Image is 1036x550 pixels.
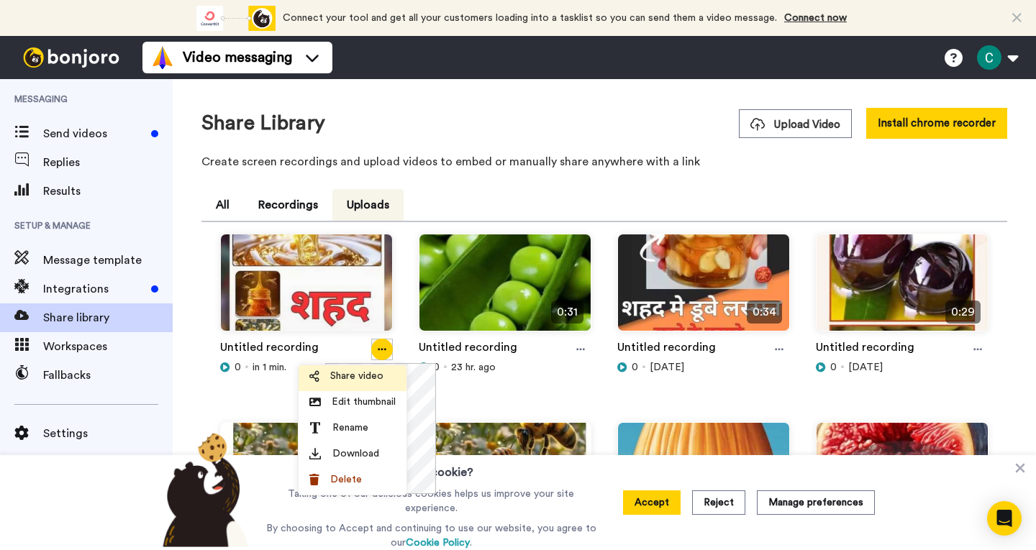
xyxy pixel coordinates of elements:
[201,153,1007,170] p: Create screen recordings and upload videos to embed or manually share anywhere with a link
[43,338,173,355] span: Workspaces
[332,446,379,461] span: Download
[945,301,981,324] span: 0:29
[632,360,638,375] span: 0
[419,360,591,375] div: 23 hr. ago
[330,369,383,383] span: Share video
[235,360,241,375] span: 0
[332,421,368,435] span: Rename
[43,425,173,442] span: Settings
[816,339,914,360] a: Untitled recording
[183,47,292,68] span: Video messaging
[244,189,332,221] button: Recordings
[43,280,145,298] span: Integrations
[750,117,840,132] span: Upload Video
[816,360,989,375] div: [DATE]
[332,189,404,221] button: Uploads
[43,183,173,200] span: Results
[433,360,440,375] span: 0
[43,309,173,326] span: Share library
[43,125,145,142] span: Send videos
[43,252,173,269] span: Message template
[866,108,1007,139] button: Install chrome recorder
[43,154,173,171] span: Replies
[747,301,782,324] span: 0:34
[419,423,591,531] img: e38342d0-7350-4b6b-b490-cf029c0eabfa_thumbnail_source_1757049451.jpg
[196,6,276,31] div: animation
[623,490,681,515] button: Accept
[617,339,716,360] a: Untitled recording
[151,46,174,69] img: vm-color.svg
[618,423,789,531] img: a782bfde-d1ad-4345-8ffc-9235c9977fed_thumbnail_source_1756963626.jpg
[283,13,777,23] span: Connect your tool and get all your customers loading into a tasklist so you can send them a video...
[263,487,600,515] p: Taking one of our delicious cookies helps us improve your site experience.
[201,189,244,221] button: All
[330,472,362,487] span: Delete
[201,112,325,134] h1: Share Library
[389,455,473,481] h3: Want a cookie?
[220,339,319,360] a: Untitled recording
[332,395,396,409] span: Edit thumbnail
[406,538,470,548] a: Cookie Policy
[784,13,847,23] a: Connect now
[551,301,583,324] span: 0:31
[757,490,875,515] button: Manage preferences
[43,367,173,384] span: Fallbacks
[830,360,837,375] span: 0
[692,490,745,515] button: Reject
[150,432,256,547] img: bear-with-cookie.png
[739,109,852,138] button: Upload Video
[617,360,790,375] div: [DATE]
[817,234,988,343] img: 26504d73-bd82-4ac5-a62c-cc73541b60ba_thumbnail_source_1757135847.jpg
[987,501,1022,536] div: Open Intercom Messenger
[419,339,517,360] a: Untitled recording
[263,521,600,550] p: By choosing to Accept and continuing to use our website, you agree to our .
[220,360,393,375] div: in 1 min.
[817,423,988,531] img: 54c3fc86-0082-484a-9af5-4e7fc5259474_thumbnail_source_1756876358.jpg
[618,234,789,343] img: 1f78384d-2e12-4b69-b2e0-ba9b153a3315_thumbnail_source_1757220888.jpg
[17,47,125,68] img: bj-logo-header-white.svg
[419,234,591,343] img: 20127d5d-3b57-4bb5-a59a-eb0739c57efa_thumbnail_source_1757308828.jpg
[221,234,392,343] img: 48c1a97c-3846-45b4-850f-4c77c0123840_thumbnail_source_1757394906.jpg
